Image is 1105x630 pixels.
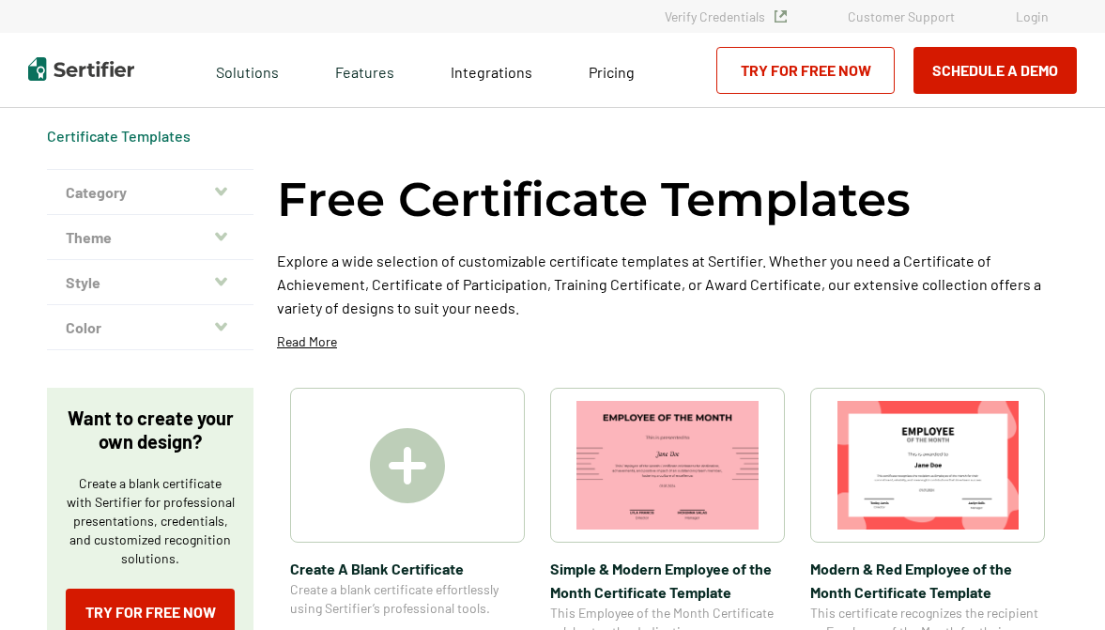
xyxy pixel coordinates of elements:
[66,407,235,453] p: Want to create your own design?
[576,401,759,530] img: Simple & Modern Employee of the Month Certificate Template
[290,557,525,580] span: Create A Blank Certificate
[335,58,394,82] span: Features
[47,215,253,260] button: Theme
[550,557,785,604] span: Simple & Modern Employee of the Month Certificate Template
[47,260,253,305] button: Style
[47,305,253,350] button: Color
[589,63,635,81] span: Pricing
[47,127,191,145] a: Certificate Templates
[451,58,532,82] a: Integrations
[1016,8,1049,24] a: Login
[451,63,532,81] span: Integrations
[277,249,1058,319] p: Explore a wide selection of customizable certificate templates at Sertifier. Whether you need a C...
[370,428,445,503] img: Create A Blank Certificate
[47,127,191,146] span: Certificate Templates
[665,8,787,24] a: Verify Credentials
[216,58,279,82] span: Solutions
[848,8,955,24] a: Customer Support
[775,10,787,23] img: Verified
[277,169,911,230] h1: Free Certificate Templates
[66,474,235,568] p: Create a blank certificate with Sertifier for professional presentations, credentials, and custom...
[28,57,134,81] img: Sertifier | Digital Credentialing Platform
[47,127,191,146] div: Breadcrumb
[47,170,253,215] button: Category
[810,557,1045,604] span: Modern & Red Employee of the Month Certificate Template
[290,580,525,618] span: Create a blank certificate effortlessly using Sertifier’s professional tools.
[589,58,635,82] a: Pricing
[837,401,1020,530] img: Modern & Red Employee of the Month Certificate Template
[716,47,895,94] a: Try for Free Now
[277,332,337,351] p: Read More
